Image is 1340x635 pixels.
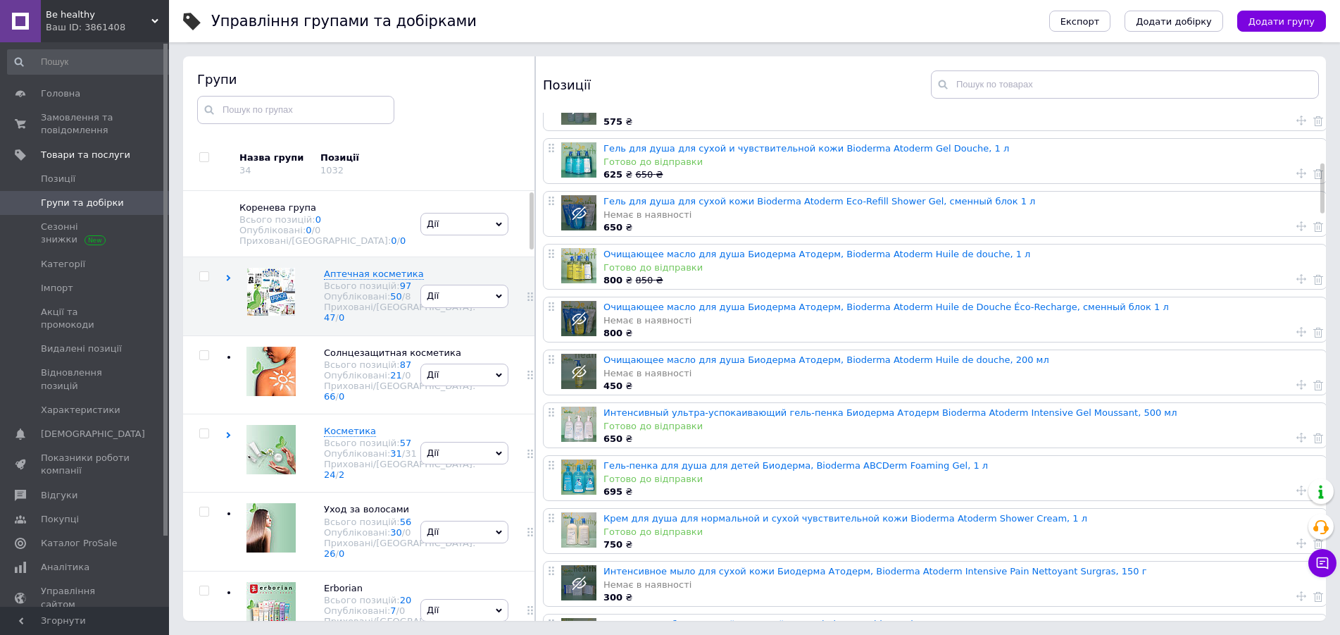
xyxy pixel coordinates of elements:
[41,489,77,502] span: Відгуки
[1248,16,1315,27] span: Додати групу
[324,469,336,480] a: 24
[603,486,622,497] b: 695
[603,538,1320,551] div: ₴
[603,420,1320,433] div: Готово до відправки
[239,225,406,235] div: Опубліковані:
[41,343,122,355] span: Видалені позиції
[1136,16,1212,27] span: Додати добірку
[339,469,344,480] a: 2
[41,221,130,246] span: Сезонні знижки
[41,366,130,392] span: Відновлення позицій
[427,448,439,458] span: Дії
[603,486,1320,498] div: ₴
[41,149,130,161] span: Товари та послуги
[324,291,475,302] div: Опубліковані:
[211,13,477,30] h1: Управління групами та добірками
[324,347,461,358] span: Солнцезащитная косметика
[603,526,1320,538] div: Готово до відправки
[41,428,145,440] span: [DEMOGRAPHIC_DATA]
[324,583,363,593] span: Erborian
[603,314,1320,327] div: Немає в наявності
[603,222,622,233] b: 650
[7,49,174,75] input: Пошук
[603,116,622,127] b: 575
[603,143,1009,154] a: Гель для душа для сухой и чувствительной кожи Bioderma Atoderm Gel Douche, 1 л
[390,605,396,616] a: 7
[239,202,316,213] span: Коренева група
[603,221,1320,234] div: ₴
[603,169,635,180] span: ₴
[306,225,311,235] a: 0
[41,585,130,610] span: Управління сайтом
[324,391,336,402] a: 66
[427,290,439,301] span: Дії
[41,87,80,100] span: Головна
[247,268,295,316] img: Аптечная косметика
[1313,431,1323,444] a: Видалити товар
[1313,273,1323,285] a: Видалити товар
[603,539,622,550] b: 750
[603,302,1169,312] a: Очищающее масло для душа Биодерма Атодерм, Bioderma Atoderm Huile de Douche Éco-Recharge, сменный...
[336,469,345,480] span: /
[402,527,411,538] span: /
[603,433,1320,445] div: ₴
[635,275,663,285] span: 850 ₴
[1125,11,1223,32] button: Додати добірку
[543,70,931,99] div: Позиції
[1308,549,1336,577] button: Чат з покупцем
[397,235,406,246] span: /
[603,275,635,285] span: ₴
[603,275,622,285] b: 800
[603,327,1320,340] div: ₴
[324,426,376,436] span: Косметика
[41,561,89,574] span: Аналітика
[46,8,151,21] span: Be healthy
[405,527,411,538] div: 0
[603,367,1320,380] div: Немає в наявності
[336,312,345,323] span: /
[197,96,394,124] input: Пошук по групах
[1049,11,1111,32] button: Експорт
[603,261,1320,274] div: Готово до відправки
[246,425,296,474] img: Косметика
[46,21,169,34] div: Ваш ID: 3861408
[246,503,296,553] img: Уход за волосами
[324,381,475,402] div: Приховані/[GEOGRAPHIC_DATA]:
[320,165,344,175] div: 1032
[603,328,622,338] b: 800
[1313,167,1323,180] a: Видалити товар
[390,370,402,381] a: 21
[1313,378,1323,391] a: Видалити товар
[41,306,130,331] span: Акції та промокоди
[1313,590,1323,603] a: Видалити товар
[603,380,1320,393] div: ₴
[239,214,406,225] div: Всього позицій:
[402,370,411,381] span: /
[324,438,475,448] div: Всього позицій:
[402,291,411,302] span: /
[603,116,1320,128] div: ₴
[324,605,475,616] div: Опубліковані:
[315,214,321,225] a: 0
[603,579,1320,591] div: Немає в наявності
[603,156,1320,168] div: Готово до відправки
[41,513,79,526] span: Покупці
[603,591,1320,604] div: ₴
[197,70,521,88] div: Групи
[324,269,424,279] span: Аптечная косметика
[390,448,402,459] a: 31
[400,517,412,527] a: 56
[324,448,475,459] div: Опубліковані:
[239,165,251,175] div: 34
[603,513,1087,524] a: Крем для душа для нормальной и сухой чувствительной кожи Bioderma Atoderm Shower Cream, 1 л
[41,111,130,137] span: Замовлення та повідомлення
[603,566,1147,577] a: Интенсивное мыло для сухой кожи Биодерма Атодерм, Bioderma Atoderm Intensive Pain Nettoyant Surgr...
[312,225,321,235] span: /
[41,537,117,550] span: Каталог ProSale
[320,152,440,164] div: Позиції
[603,407,1177,418] a: Интенсивный ультра-успокаивающий гель-пенка Биодерма Атодерм Bioderma Atoderm Intensive Gel Mouss...
[315,225,320,235] div: 0
[603,169,622,180] b: 625
[239,235,406,246] div: Приховані/[GEOGRAPHIC_DATA]:
[931,70,1319,99] input: Пошук по товарах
